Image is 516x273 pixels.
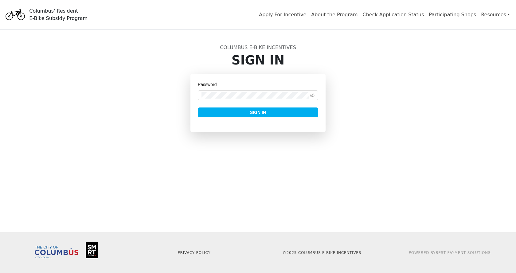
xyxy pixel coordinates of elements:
img: Program logo [4,4,27,25]
a: Apply For Incentive [259,12,306,18]
h6: Columbus E-Bike Incentives [59,45,457,50]
a: Privacy Policy [178,251,211,255]
a: Powered ByBest Payment Solutions [409,251,491,255]
input: Password [201,92,309,99]
p: © 2025 Columbus E-Bike Incentives [262,250,382,255]
a: Check Application Status [363,12,424,18]
div: Columbus' Resident E-Bike Subsidy Program [29,7,88,22]
span: Sign In [250,109,266,116]
a: Columbus' ResidentE-Bike Subsidy Program [4,11,88,18]
button: Sign In [198,107,318,117]
h1: Sign In [59,53,457,68]
label: Password [198,81,221,88]
a: About the Program [311,12,358,18]
span: eye-invisible [310,93,315,97]
a: Resources [481,9,510,21]
img: Columbus City Council [35,246,78,258]
img: Smart Columbus [86,242,98,258]
a: Participating Shops [429,12,476,18]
